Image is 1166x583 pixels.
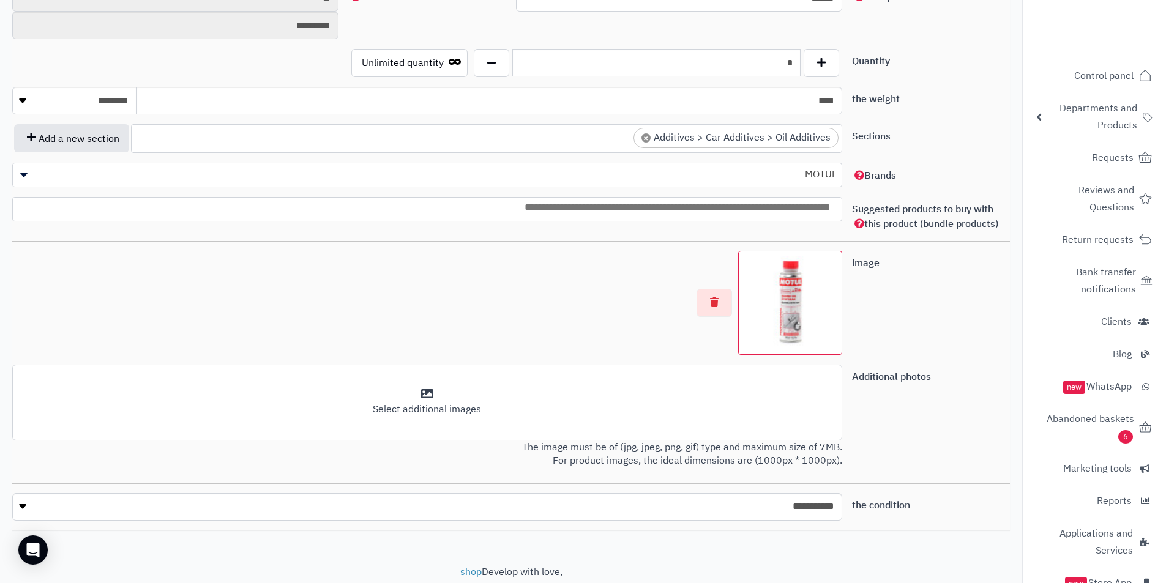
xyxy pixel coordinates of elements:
[1074,69,1134,83] font: Control panel
[1030,519,1159,565] a: Applications and Services
[852,129,891,144] font: Sections
[1113,347,1132,362] font: Blog
[852,498,910,513] font: the condition
[852,256,880,270] font: image
[1030,404,1159,451] a: Abandoned baskets6
[1097,494,1132,508] font: Reports
[654,130,831,145] font: Additives > Car Additives > Oil Additives
[1030,307,1159,336] a: Clients
[553,453,842,468] font: For product images, the ideal dimensions are (1000px * 1000px).
[1101,314,1132,329] font: Clients
[864,168,896,183] font: Brands
[14,124,129,152] button: Add a new section
[12,163,842,187] span: MOTUL
[39,132,119,146] font: Add a new section
[633,128,839,148] li: Additives > Car Additives > Oil Additives
[1047,412,1134,426] font: Abandoned baskets
[1030,225,1159,254] a: Return requests
[805,167,837,182] font: MOTUL
[1059,526,1133,558] font: Applications and Services
[13,165,842,184] span: MOTUL
[482,565,562,579] font: Develop with love,
[373,402,481,417] font: Select additional images
[1092,150,1134,165] font: Requests
[1086,379,1132,394] font: WhatsApp
[1078,183,1134,215] font: Reviews and Questions
[1030,61,1159,91] a: Control panel
[1059,101,1137,133] font: Departments and Products
[1030,176,1159,222] a: Reviews and Questions
[460,565,482,579] a: shop
[1030,340,1159,369] a: Blog
[522,440,842,455] font: The image must be of (jpg, jpeg, png, gif) type and maximum size of 7MB.
[1030,454,1159,483] a: Marketing tools
[852,369,931,384] font: Additional photos
[1030,372,1159,401] a: WhatsAppnew
[1076,265,1136,297] font: Bank transfer notifications
[852,92,900,106] font: the weight
[1063,461,1132,476] font: Marketing tools
[1030,143,1159,173] a: Requests
[1067,381,1082,393] font: new
[643,132,648,144] font: ×
[852,54,890,69] font: Quantity
[852,202,998,231] font: Suggested products to buy with this product (bundle products)
[1123,431,1128,442] font: 6
[18,535,48,565] div: Open Intercom Messenger
[1062,232,1134,247] font: Return requests
[744,256,837,349] img: MES-100x100.jpg
[1030,258,1159,304] a: Bank transfer notifications
[1030,486,1159,516] a: Reports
